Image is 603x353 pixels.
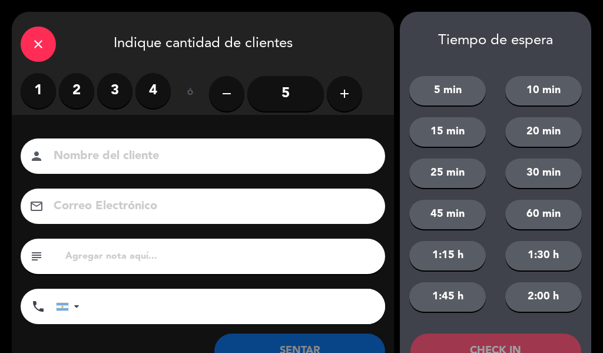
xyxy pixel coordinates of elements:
[29,149,44,163] i: person
[409,159,486,188] button: 25 min
[409,76,486,105] button: 5 min
[505,200,582,229] button: 60 min
[29,249,44,263] i: subject
[29,199,44,213] i: email
[505,282,582,312] button: 2:00 h
[31,37,45,51] i: close
[21,73,56,108] label: 1
[409,117,486,147] button: 15 min
[52,146,370,167] input: Nombre del cliente
[400,32,591,50] div: Tiempo de espera
[327,76,362,111] button: add
[209,76,244,111] button: remove
[52,196,370,217] input: Correo Electrónico
[409,241,486,270] button: 1:15 h
[505,76,582,105] button: 10 min
[409,200,486,229] button: 45 min
[31,299,45,314] i: phone
[171,73,209,114] div: ó
[57,289,84,324] div: Argentina: +54
[505,241,582,270] button: 1:30 h
[337,87,352,101] i: add
[135,73,171,108] label: 4
[59,73,94,108] label: 2
[505,159,582,188] button: 30 min
[12,12,394,73] div: Indique cantidad de clientes
[64,248,376,265] input: Agregar nota aquí...
[409,282,486,312] button: 1:45 h
[97,73,132,108] label: 3
[505,117,582,147] button: 20 min
[220,87,234,101] i: remove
